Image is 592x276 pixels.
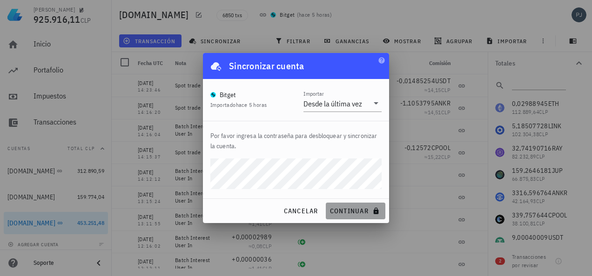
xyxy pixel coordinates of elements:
[330,207,382,215] span: continuar
[326,203,385,219] button: continuar
[236,101,267,108] span: hace 5 horas
[210,131,382,151] p: Por favor ingresa la contraseña para desbloquear y sincronizar la cuenta.
[210,101,267,108] span: Importado
[283,207,318,215] span: cancelar
[229,59,304,73] div: Sincronizar cuenta
[220,90,236,99] div: Bitget
[279,203,322,219] button: cancelar
[210,92,216,98] img: bitgetglobal
[303,96,382,112] div: ImportarDesde la última vez
[303,99,362,108] div: Desde la última vez
[303,90,324,97] label: Importar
